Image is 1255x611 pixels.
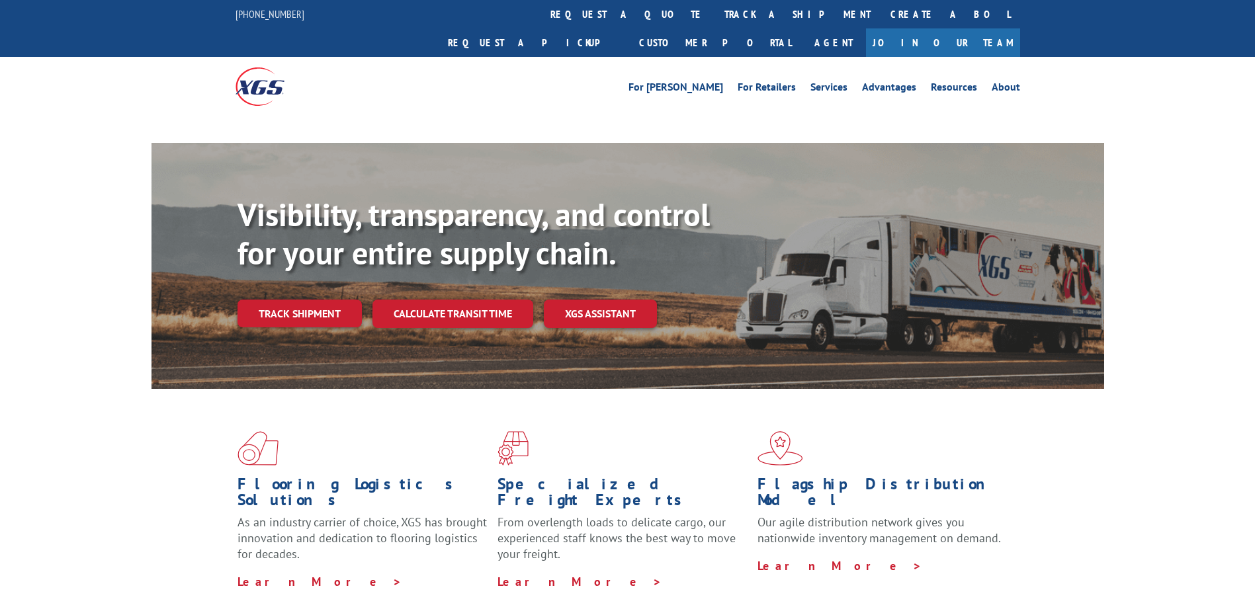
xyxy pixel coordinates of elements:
[238,431,279,466] img: xgs-icon-total-supply-chain-intelligence-red
[862,82,916,97] a: Advantages
[498,574,662,589] a: Learn More >
[236,7,304,20] a: [PHONE_NUMBER]
[498,514,748,573] p: From overlength loads to delicate cargo, our experienced staff knows the best way to move your fr...
[810,82,847,97] a: Services
[238,300,362,327] a: Track shipment
[372,300,533,328] a: Calculate transit time
[629,28,801,57] a: Customer Portal
[238,514,487,561] span: As an industry carrier of choice, XGS has brought innovation and dedication to flooring logistics...
[757,558,922,573] a: Learn More >
[544,300,657,328] a: XGS ASSISTANT
[757,431,803,466] img: xgs-icon-flagship-distribution-model-red
[238,476,488,514] h1: Flooring Logistics Solutions
[628,82,723,97] a: For [PERSON_NAME]
[238,574,402,589] a: Learn More >
[931,82,977,97] a: Resources
[738,82,796,97] a: For Retailers
[992,82,1020,97] a: About
[757,476,1008,514] h1: Flagship Distribution Model
[866,28,1020,57] a: Join Our Team
[801,28,866,57] a: Agent
[498,431,529,466] img: xgs-icon-focused-on-flooring-red
[498,476,748,514] h1: Specialized Freight Experts
[438,28,629,57] a: Request a pickup
[757,514,1001,546] span: Our agile distribution network gives you nationwide inventory management on demand.
[238,194,710,273] b: Visibility, transparency, and control for your entire supply chain.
